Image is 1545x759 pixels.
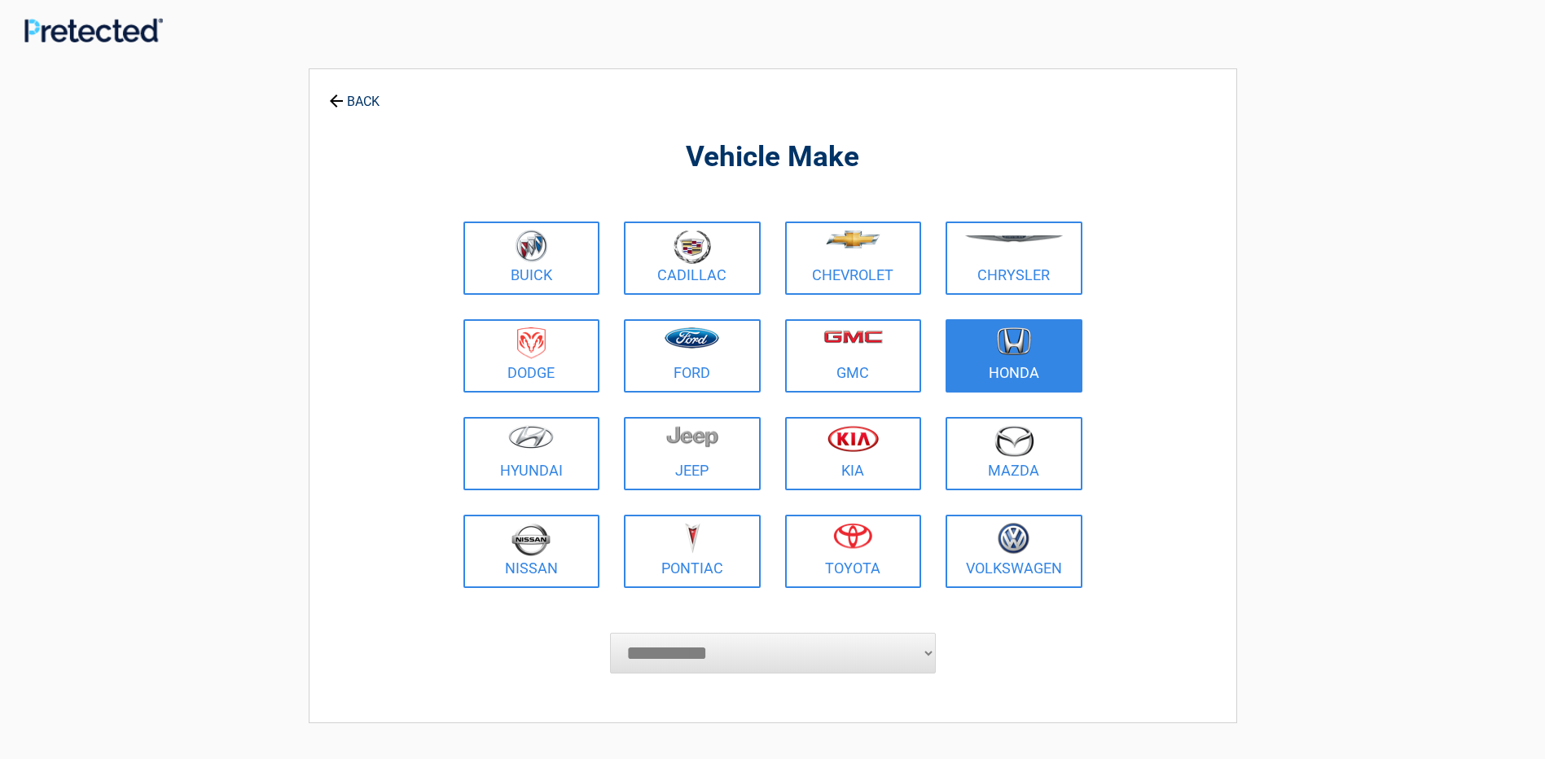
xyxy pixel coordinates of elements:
[785,319,922,393] a: GMC
[785,417,922,490] a: Kia
[624,222,761,295] a: Cadillac
[665,327,719,349] img: ford
[516,230,547,262] img: buick
[946,319,1082,393] a: Honda
[326,80,383,108] a: BACK
[463,515,600,588] a: Nissan
[785,515,922,588] a: Toyota
[674,230,711,264] img: cadillac
[826,230,880,248] img: chevrolet
[994,425,1034,457] img: mazda
[517,327,546,359] img: dodge
[624,417,761,490] a: Jeep
[998,523,1029,555] img: volkswagen
[511,523,551,556] img: nissan
[827,425,879,452] img: kia
[684,523,700,554] img: pontiac
[463,319,600,393] a: Dodge
[463,222,600,295] a: Buick
[833,523,872,549] img: toyota
[964,235,1064,243] img: chrysler
[24,18,163,43] img: Main Logo
[508,425,554,449] img: hyundai
[459,138,1086,177] h2: Vehicle Make
[946,417,1082,490] a: Mazda
[997,327,1031,356] img: honda
[785,222,922,295] a: Chevrolet
[946,222,1082,295] a: Chrysler
[946,515,1082,588] a: Volkswagen
[463,417,600,490] a: Hyundai
[624,515,761,588] a: Pontiac
[823,330,883,344] img: gmc
[624,319,761,393] a: Ford
[666,425,718,448] img: jeep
